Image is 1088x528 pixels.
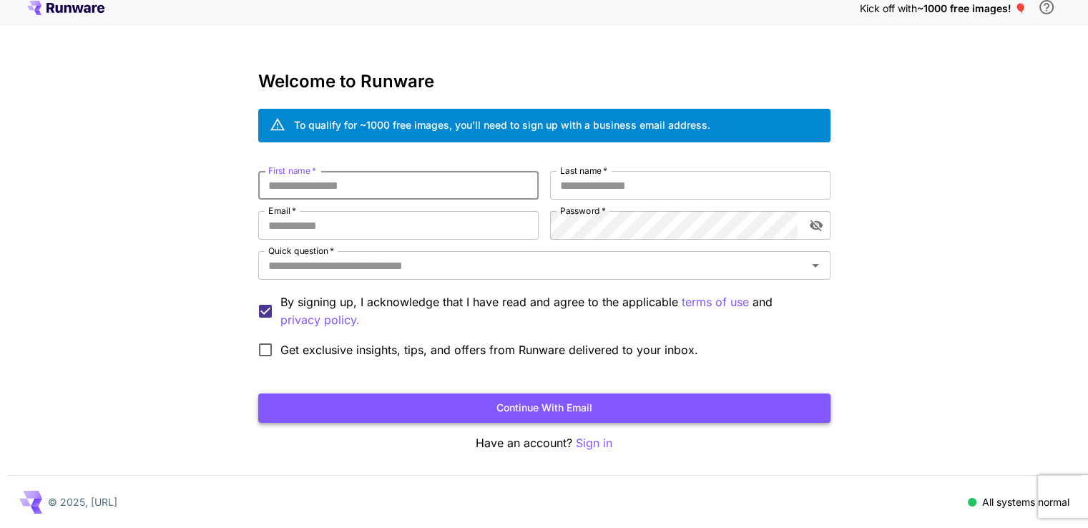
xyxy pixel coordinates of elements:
button: By signing up, I acknowledge that I have read and agree to the applicable and privacy policy. [682,293,749,311]
span: Kick off with [860,2,917,14]
button: toggle password visibility [803,212,829,238]
button: Continue with email [258,393,830,423]
span: ~1000 free images! 🎈 [917,2,1026,14]
button: Open [805,255,825,275]
p: terms of use [682,293,749,311]
h3: Welcome to Runware [258,72,830,92]
p: © 2025, [URL] [48,494,117,509]
label: Password [560,205,606,217]
span: Get exclusive insights, tips, and offers from Runware delivered to your inbox. [280,341,698,358]
button: By signing up, I acknowledge that I have read and agree to the applicable terms of use and [280,311,360,329]
label: Last name [560,165,607,177]
label: First name [268,165,316,177]
p: By signing up, I acknowledge that I have read and agree to the applicable and [280,293,819,329]
label: Email [268,205,296,217]
p: All systems normal [982,494,1069,509]
button: Sign in [576,434,612,452]
p: privacy policy. [280,311,360,329]
p: Have an account? [258,434,830,452]
div: To qualify for ~1000 free images, you’ll need to sign up with a business email address. [294,117,710,132]
label: Quick question [268,245,334,257]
